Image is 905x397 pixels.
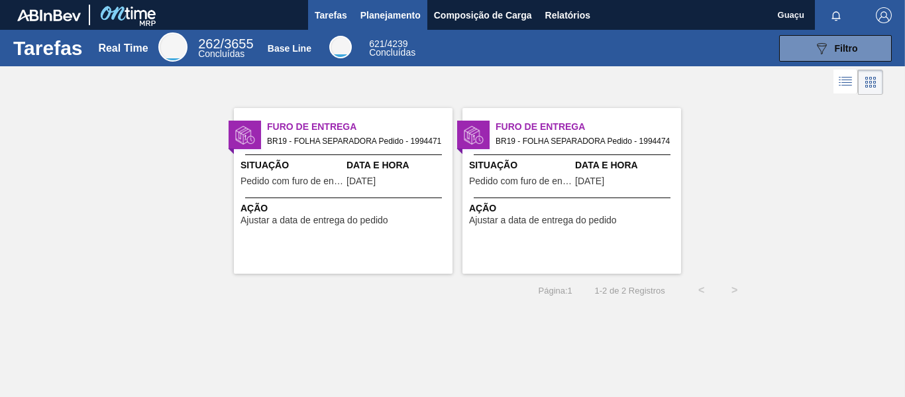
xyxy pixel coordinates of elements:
[346,158,449,172] span: Data e Hora
[469,201,678,215] span: Ação
[198,48,244,59] span: Concluídas
[718,274,751,307] button: >
[876,7,892,23] img: Logout
[268,43,311,54] div: Base Line
[539,286,572,296] span: Página : 1
[346,176,376,186] span: 01/09/2025,
[198,38,253,58] div: Real Time
[267,134,442,148] span: BR19 - FOLHA SEPARADORA Pedido - 1994471
[158,32,187,62] div: Real Time
[369,40,415,57] div: Base Line
[17,9,81,21] img: TNhmsLtSVTkK8tSr43FrP2fwEKptu5GPRR3wAAAABJRU5ErkJggg==
[815,6,857,25] button: Notificações
[369,47,415,58] span: Concluídas
[835,43,858,54] span: Filtro
[833,70,858,95] div: Visão em Lista
[240,201,449,215] span: Ação
[13,40,83,56] h1: Tarefas
[360,7,421,23] span: Planejamento
[240,158,343,172] span: Situação
[575,176,604,186] span: 31/08/2025,
[240,176,343,186] span: Pedido com furo de entrega
[267,120,452,134] span: Furo de Entrega
[496,120,681,134] span: Furo de Entrega
[198,36,253,51] span: / 3655
[575,158,678,172] span: Data e Hora
[779,35,892,62] button: Filtro
[469,176,572,186] span: Pedido com furo de entrega
[369,38,384,49] span: 621
[235,125,255,145] img: status
[240,215,388,225] span: Ajustar a data de entrega do pedido
[592,286,665,296] span: 1 - 2 de 2 Registros
[858,70,883,95] div: Visão em Cards
[496,134,670,148] span: BR19 - FOLHA SEPARADORA Pedido - 1994474
[464,125,484,145] img: status
[98,42,148,54] div: Real Time
[315,7,347,23] span: Tarefas
[469,158,572,172] span: Situação
[369,38,407,49] span: / 4239
[469,215,617,225] span: Ajustar a data de entrega do pedido
[198,36,220,51] span: 262
[685,274,718,307] button: <
[545,7,590,23] span: Relatórios
[329,36,352,58] div: Base Line
[434,7,532,23] span: Composição de Carga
